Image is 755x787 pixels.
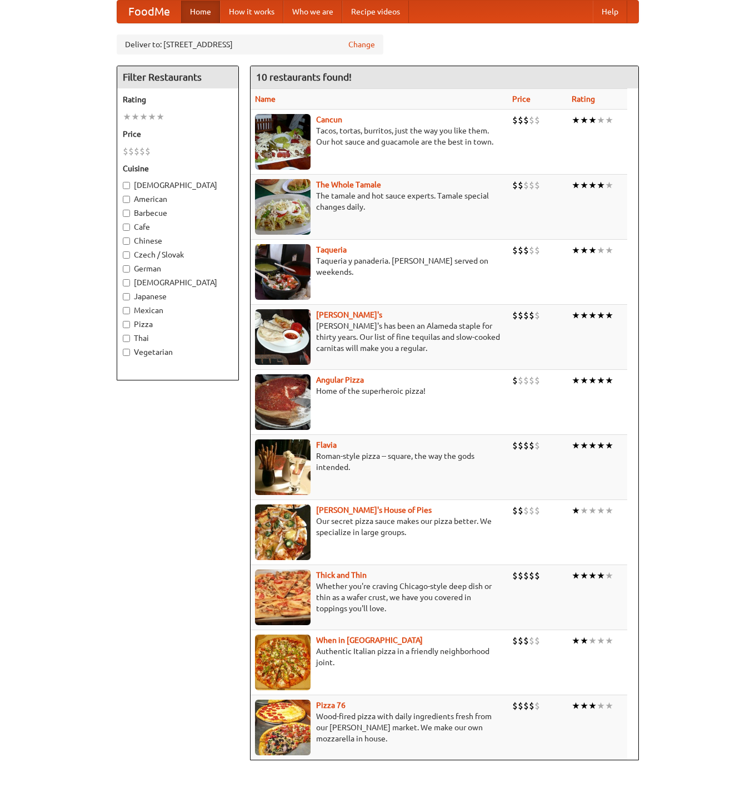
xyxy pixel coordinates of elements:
li: $ [512,570,518,582]
a: Thick and Thin [316,571,367,580]
li: $ [529,439,534,452]
a: Help [593,1,627,23]
a: The Whole Tamale [316,180,381,189]
a: Flavia [316,440,337,449]
li: $ [529,374,534,387]
li: ★ [597,179,605,191]
li: $ [523,635,529,647]
li: $ [523,114,529,126]
li: ★ [572,179,580,191]
li: $ [512,244,518,256]
input: Cafe [123,224,130,231]
li: $ [529,570,534,582]
li: ★ [605,635,613,647]
li: $ [534,504,540,517]
li: $ [518,309,523,321]
li: ★ [588,374,597,387]
li: ★ [572,309,580,321]
h5: Cuisine [123,163,233,174]
li: $ [529,504,534,517]
p: Tacos, tortas, burritos, just the way you like them. Our hot sauce and guacamole are the best in ... [255,125,504,147]
input: Vegetarian [123,349,130,356]
li: ★ [572,244,580,256]
li: ★ [605,114,613,126]
li: ★ [588,635,597,647]
li: $ [512,309,518,321]
li: $ [128,145,134,157]
li: ★ [588,179,597,191]
a: Home [181,1,220,23]
li: $ [534,700,540,712]
a: When in [GEOGRAPHIC_DATA] [316,636,423,645]
li: $ [529,700,534,712]
li: ★ [597,700,605,712]
a: Recipe videos [342,1,409,23]
li: ★ [580,114,588,126]
b: [PERSON_NAME]'s [316,310,382,319]
label: Mexican [123,305,233,316]
li: $ [529,309,534,321]
li: $ [512,114,518,126]
li: $ [534,635,540,647]
li: $ [529,179,534,191]
label: German [123,263,233,274]
li: ★ [572,570,580,582]
li: $ [512,179,518,191]
p: Wood-fired pizza with daily ingredients fresh from our [PERSON_NAME] market. We make our own mozz... [255,711,504,744]
li: ★ [572,114,580,126]
li: $ [145,145,151,157]
li: $ [523,374,529,387]
a: Pizza 76 [316,701,346,710]
li: $ [529,244,534,256]
li: $ [523,504,529,517]
li: ★ [580,244,588,256]
li: ★ [572,635,580,647]
li: $ [518,700,523,712]
label: Vegetarian [123,347,233,358]
li: ★ [580,309,588,321]
li: ★ [605,244,613,256]
li: $ [518,114,523,126]
li: ★ [580,700,588,712]
li: $ [512,504,518,517]
label: Cafe [123,221,233,232]
a: Angular Pizza [316,375,364,384]
input: Pizza [123,321,130,328]
a: Cancun [316,115,342,124]
img: wheninrome.jpg [255,635,311,690]
li: $ [518,179,523,191]
li: $ [523,700,529,712]
li: $ [518,439,523,452]
h4: Filter Restaurants [117,66,238,88]
li: $ [534,179,540,191]
li: $ [523,179,529,191]
input: Czech / Slovak [123,251,130,259]
a: Change [348,39,375,50]
li: ★ [572,700,580,712]
p: Home of the superheroic pizza! [255,385,504,397]
li: ★ [580,570,588,582]
li: ★ [572,504,580,517]
input: [DEMOGRAPHIC_DATA] [123,279,130,286]
input: Mexican [123,307,130,314]
li: ★ [597,570,605,582]
li: ★ [123,111,131,123]
a: FoodMe [117,1,181,23]
li: $ [534,374,540,387]
li: ★ [156,111,164,123]
label: Japanese [123,291,233,302]
li: ★ [597,244,605,256]
input: Thai [123,335,130,342]
img: thick.jpg [255,570,311,625]
label: Barbecue [123,207,233,219]
input: Japanese [123,293,130,300]
li: ★ [597,309,605,321]
li: $ [123,145,128,157]
p: Whether you're craving Chicago-style deep dish or thin as a wafer crust, we have you covered in t... [255,581,504,614]
label: Pizza [123,319,233,330]
li: ★ [605,374,613,387]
